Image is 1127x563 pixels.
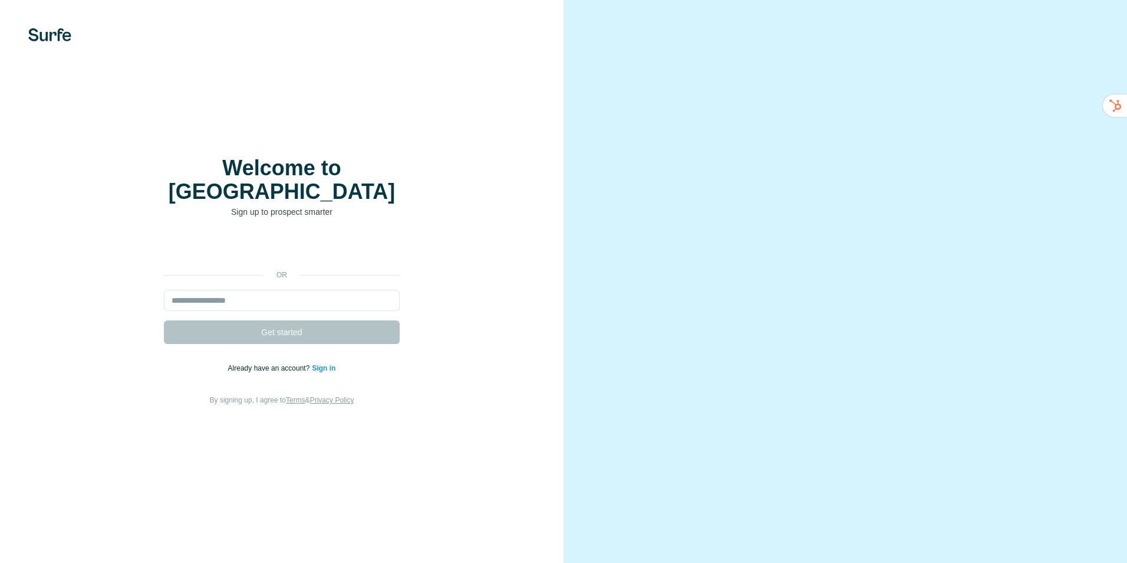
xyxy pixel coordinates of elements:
[885,12,1115,224] iframe: Sign in with Google Dialog
[286,396,305,404] a: Terms
[310,396,354,404] a: Privacy Policy
[164,206,400,218] p: Sign up to prospect smarter
[228,364,312,372] span: Already have an account?
[28,28,71,41] img: Surfe's logo
[158,235,406,261] iframe: Sign in with Google Button
[263,270,301,280] p: or
[312,364,335,372] a: Sign in
[210,396,354,404] span: By signing up, I agree to &
[164,156,400,204] h1: Welcome to [GEOGRAPHIC_DATA]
